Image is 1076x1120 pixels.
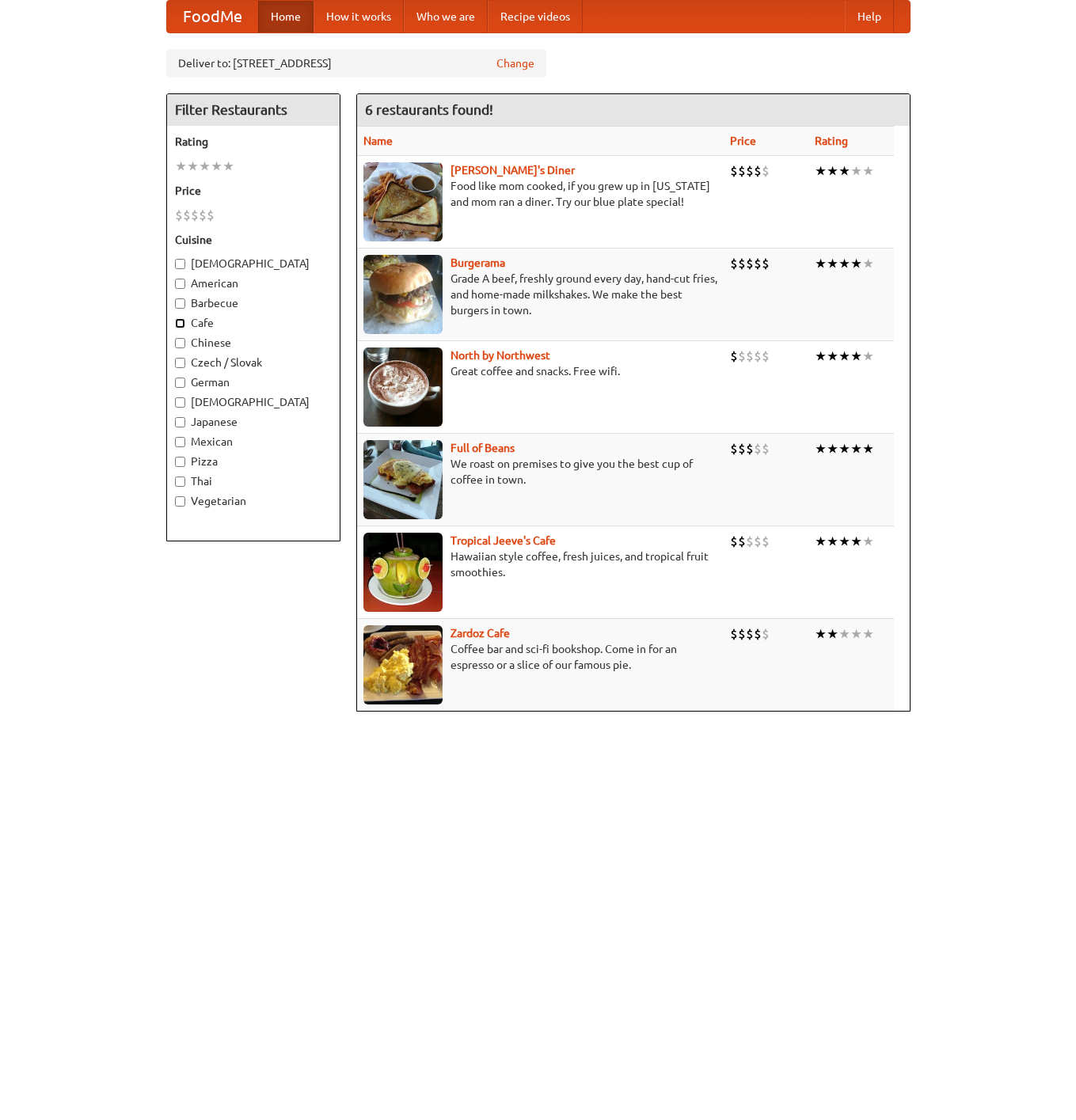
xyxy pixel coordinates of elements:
[815,625,827,643] li: ★
[738,255,746,272] li: $
[363,178,717,210] p: Food like mom cooked, if you grew up in [US_STATE] and mom ran a diner. Try our blue plate special!
[166,49,546,78] div: Deliver to: [STREET_ADDRESS]
[175,473,332,489] label: Thai
[175,437,185,447] input: Mexican
[862,533,874,550] li: ★
[175,232,332,248] h5: Cuisine
[738,162,746,180] li: $
[175,394,332,410] label: [DEMOGRAPHIC_DATA]
[175,414,332,430] label: Japanese
[175,476,185,487] input: Thai
[363,549,717,580] p: Hawaiian style coffee, fresh juices, and tropical fruit smoothies.
[815,347,827,365] li: ★
[746,533,754,550] li: $
[404,1,488,32] a: Who we are
[815,533,827,550] li: ★
[838,533,850,550] li: ★
[175,295,332,311] label: Barbecue
[451,164,575,177] a: [PERSON_NAME]'s Diner
[175,374,332,390] label: German
[845,1,894,32] a: Help
[815,135,848,147] a: Rating
[175,397,185,408] input: [DEMOGRAPHIC_DATA]
[222,158,234,175] li: ★
[175,279,185,289] input: American
[827,255,838,272] li: ★
[363,456,717,488] p: We roast on premises to give you the best cup of coffee in town.
[762,347,770,365] li: $
[175,207,183,224] li: $
[754,533,762,550] li: $
[451,256,505,269] a: Burgerama
[363,440,443,519] img: beans.jpg
[738,347,746,365] li: $
[175,315,332,331] label: Cafe
[730,440,738,457] li: $
[738,440,746,457] li: $
[175,417,185,427] input: Japanese
[175,335,332,351] label: Chinese
[175,134,332,150] h5: Rating
[363,271,717,318] p: Grade A beef, freshly ground every day, hand-cut fries, and home-made milkshakes. We make the bes...
[730,162,738,180] li: $
[199,207,207,224] li: $
[211,158,222,175] li: ★
[838,162,850,180] li: ★
[167,94,340,126] h4: Filter Restaurants
[862,625,874,643] li: ★
[175,454,332,469] label: Pizza
[175,183,332,199] h5: Price
[827,625,838,643] li: ★
[862,255,874,272] li: ★
[187,158,199,175] li: ★
[488,1,583,32] a: Recipe videos
[730,533,738,550] li: $
[451,627,510,640] a: Zardoz Cafe
[451,349,550,362] a: North by Northwest
[363,625,443,704] img: zardoz.jpg
[191,207,199,224] li: $
[827,440,838,457] li: ★
[363,255,443,334] img: burgerama.jpg
[365,102,493,117] ng-pluralize: 6 restaurants found!
[815,162,827,180] li: ★
[754,440,762,457] li: $
[175,358,185,368] input: Czech / Slovak
[754,162,762,180] li: $
[862,162,874,180] li: ★
[175,158,187,175] li: ★
[363,135,393,147] a: Name
[730,135,756,147] a: Price
[838,440,850,457] li: ★
[850,347,862,365] li: ★
[175,493,332,509] label: Vegetarian
[827,533,838,550] li: ★
[175,355,332,370] label: Czech / Slovak
[827,347,838,365] li: ★
[754,255,762,272] li: $
[363,347,443,427] img: north.jpg
[199,158,211,175] li: ★
[746,440,754,457] li: $
[363,162,443,241] img: sallys.jpg
[762,440,770,457] li: $
[850,255,862,272] li: ★
[207,207,215,224] li: $
[175,275,332,291] label: American
[815,255,827,272] li: ★
[451,442,515,454] a: Full of Beans
[738,625,746,643] li: $
[363,533,443,612] img: jeeves.jpg
[363,641,717,673] p: Coffee bar and sci-fi bookshop. Come in for an espresso or a slice of our famous pie.
[762,162,770,180] li: $
[862,347,874,365] li: ★
[496,55,534,71] a: Change
[738,533,746,550] li: $
[746,625,754,643] li: $
[746,255,754,272] li: $
[850,162,862,180] li: ★
[451,534,556,547] a: Tropical Jeeve's Cafe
